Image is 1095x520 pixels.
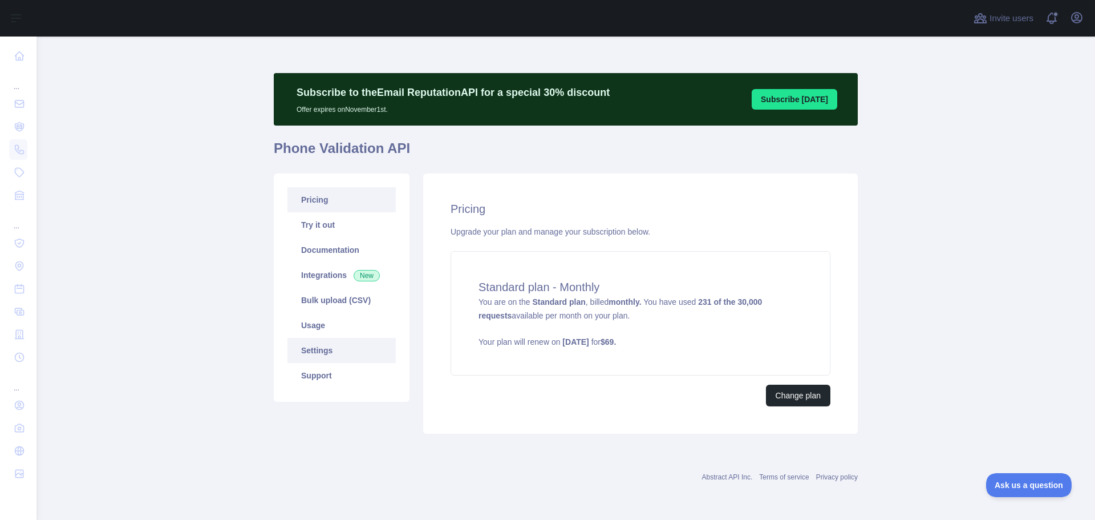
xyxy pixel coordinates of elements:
[989,12,1033,25] span: Invite users
[562,337,589,346] strong: [DATE]
[971,9,1036,27] button: Invite users
[451,201,830,217] h2: Pricing
[287,288,396,313] a: Bulk upload (CSV)
[609,297,641,307] strong: monthly.
[287,263,396,288] a: Integrations New
[451,226,830,237] div: Upgrade your plan and manage your subscription below.
[287,313,396,338] a: Usage
[9,208,27,231] div: ...
[287,212,396,237] a: Try it out
[287,237,396,263] a: Documentation
[816,473,858,481] a: Privacy policy
[9,370,27,393] div: ...
[287,338,396,363] a: Settings
[766,385,830,406] button: Change plan
[287,363,396,388] a: Support
[297,84,610,100] p: Subscribe to the Email Reputation API for a special 30 % discount
[354,270,380,281] span: New
[759,473,809,481] a: Terms of service
[297,100,610,114] p: Offer expires on November 1st.
[986,473,1072,497] iframe: Toggle Customer Support
[532,297,585,307] strong: Standard plan
[601,337,616,346] strong: $ 69 .
[752,89,837,110] button: Subscribe [DATE]
[478,336,802,348] p: Your plan will renew on for
[702,473,753,481] a: Abstract API Inc.
[478,297,802,348] span: You are on the , billed You have used available per month on your plan.
[9,68,27,91] div: ...
[478,279,802,295] h4: Standard plan - Monthly
[274,139,858,167] h1: Phone Validation API
[287,187,396,212] a: Pricing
